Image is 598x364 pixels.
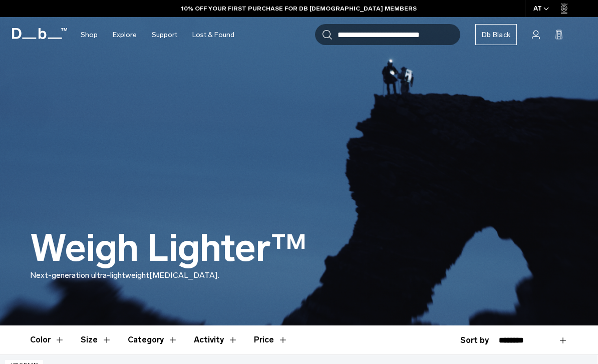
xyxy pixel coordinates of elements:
[149,270,219,280] span: [MEDICAL_DATA].
[192,17,234,53] a: Lost & Found
[73,17,242,53] nav: Main Navigation
[81,325,112,354] button: Toggle Filter
[30,325,65,354] button: Toggle Filter
[152,17,177,53] a: Support
[181,4,417,13] a: 10% OFF YOUR FIRST PURCHASE FOR DB [DEMOGRAPHIC_DATA] MEMBERS
[194,325,238,354] button: Toggle Filter
[30,270,149,280] span: Next-generation ultra-lightweight
[81,17,98,53] a: Shop
[30,228,307,269] h1: Weigh Lighter™
[254,325,288,354] button: Toggle Price
[128,325,178,354] button: Toggle Filter
[113,17,137,53] a: Explore
[475,24,517,45] a: Db Black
